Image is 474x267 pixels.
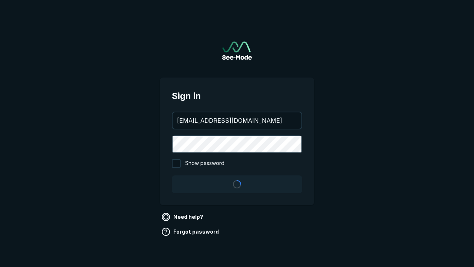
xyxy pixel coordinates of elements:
span: Show password [185,159,224,168]
span: Sign in [172,89,302,103]
input: your@email.com [173,112,301,129]
img: See-Mode Logo [222,42,252,60]
a: Need help? [160,211,206,223]
a: Go to sign in [222,42,252,60]
a: Forgot password [160,226,222,238]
